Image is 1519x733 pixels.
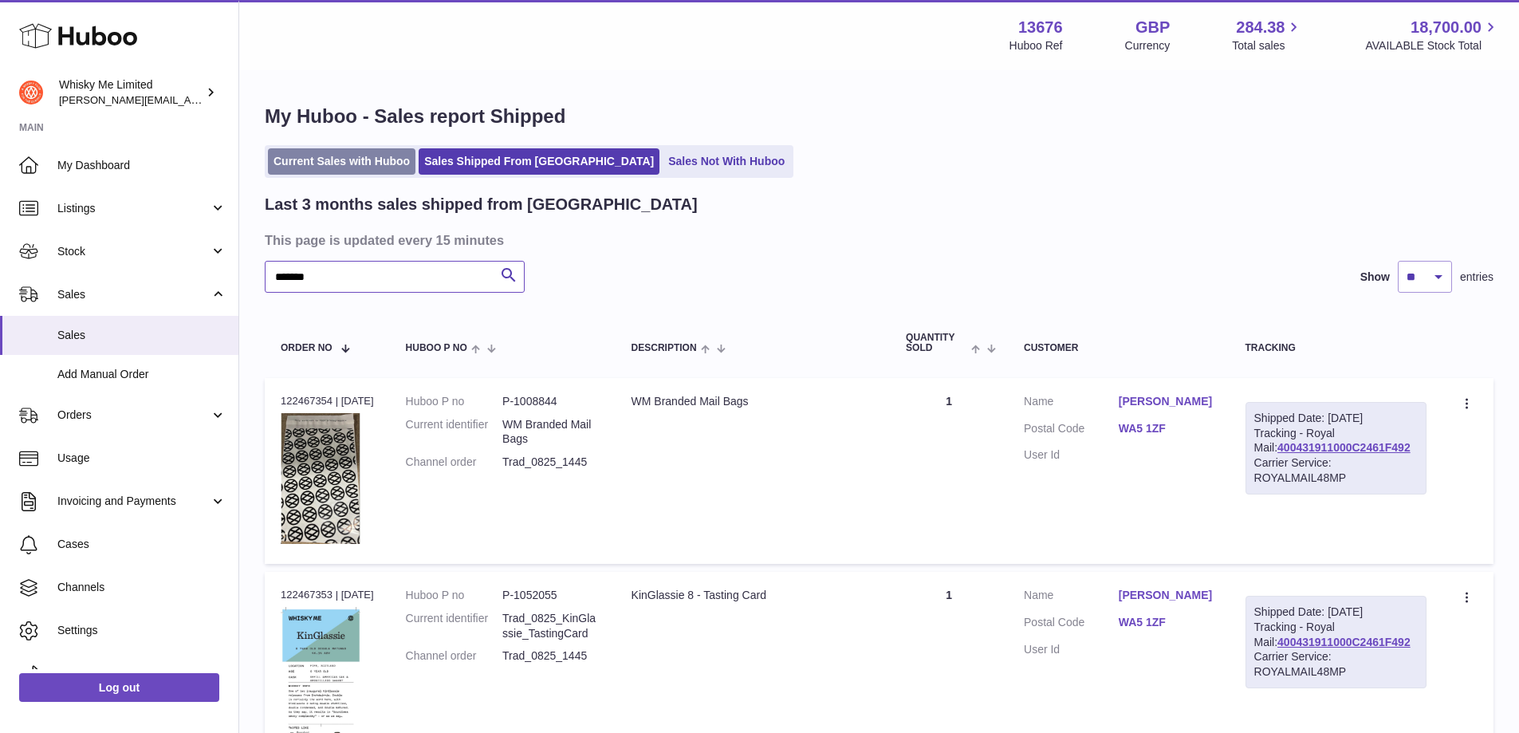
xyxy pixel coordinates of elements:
[1009,38,1063,53] div: Huboo Ref
[57,287,210,302] span: Sales
[1236,17,1285,38] span: 284.38
[1024,615,1119,634] dt: Postal Code
[57,158,226,173] span: My Dashboard
[890,378,1008,564] td: 1
[502,455,599,470] dd: Trad_0825_1445
[406,611,502,641] dt: Current identifier
[1365,17,1500,53] a: 18,700.00 AVAILABLE Stock Total
[265,231,1489,249] h3: This page is updated every 15 minutes
[1119,394,1214,409] a: [PERSON_NAME]
[57,328,226,343] span: Sales
[502,611,599,641] dd: Trad_0825_KinGlassie_TastingCard
[502,588,599,603] dd: P-1052055
[57,408,210,423] span: Orders
[1024,588,1119,607] dt: Name
[419,148,659,175] a: Sales Shipped From [GEOGRAPHIC_DATA]
[1232,17,1303,53] a: 284.38 Total sales
[1246,343,1427,353] div: Tracking
[281,343,333,353] span: Order No
[59,77,203,108] div: Whisky Me Limited
[502,648,599,664] dd: Trad_0825_1445
[1246,596,1427,688] div: Tracking - Royal Mail:
[502,417,599,447] dd: WM Branded Mail Bags
[1135,17,1170,38] strong: GBP
[57,367,226,382] span: Add Manual Order
[632,394,875,409] div: WM Branded Mail Bags
[1024,642,1119,657] dt: User Id
[1232,38,1303,53] span: Total sales
[1024,343,1214,353] div: Customer
[1119,421,1214,436] a: WA5 1ZF
[632,588,875,603] div: KinGlassie 8 - Tasting Card
[281,413,360,544] img: 1725358317.png
[502,394,599,409] dd: P-1008844
[1277,441,1411,454] a: 400431911000C2461F492
[265,194,698,215] h2: Last 3 months sales shipped from [GEOGRAPHIC_DATA]
[632,343,697,353] span: Description
[1254,649,1418,680] div: Carrier Service: ROYALMAIL48MP
[1365,38,1500,53] span: AVAILABLE Stock Total
[1125,38,1171,53] div: Currency
[1254,455,1418,486] div: Carrier Service: ROYALMAIL48MP
[1277,636,1411,648] a: 400431911000C2461F492
[1460,270,1493,285] span: entries
[1119,615,1214,630] a: WA5 1ZF
[1254,411,1418,426] div: Shipped Date: [DATE]
[406,394,502,409] dt: Huboo P no
[281,394,374,408] div: 122467354 | [DATE]
[57,580,226,595] span: Channels
[406,648,502,664] dt: Channel order
[57,201,210,216] span: Listings
[406,588,502,603] dt: Huboo P no
[57,537,226,552] span: Cases
[57,666,226,681] span: Returns
[1024,394,1119,413] dt: Name
[19,673,219,702] a: Log out
[19,81,43,104] img: frances@whiskyshop.com
[906,333,967,353] span: Quantity Sold
[663,148,790,175] a: Sales Not With Huboo
[281,588,374,602] div: 122467353 | [DATE]
[57,623,226,638] span: Settings
[1246,402,1427,495] div: Tracking - Royal Mail:
[265,104,1493,129] h1: My Huboo - Sales report Shipped
[406,455,502,470] dt: Channel order
[1018,17,1063,38] strong: 13676
[59,93,320,106] span: [PERSON_NAME][EMAIL_ADDRESS][DOMAIN_NAME]
[268,148,415,175] a: Current Sales with Huboo
[1024,447,1119,463] dt: User Id
[57,244,210,259] span: Stock
[406,417,502,447] dt: Current identifier
[406,343,467,353] span: Huboo P no
[1024,421,1119,440] dt: Postal Code
[1360,270,1390,285] label: Show
[1254,605,1418,620] div: Shipped Date: [DATE]
[1119,588,1214,603] a: [PERSON_NAME]
[1411,17,1482,38] span: 18,700.00
[57,494,210,509] span: Invoicing and Payments
[57,451,226,466] span: Usage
